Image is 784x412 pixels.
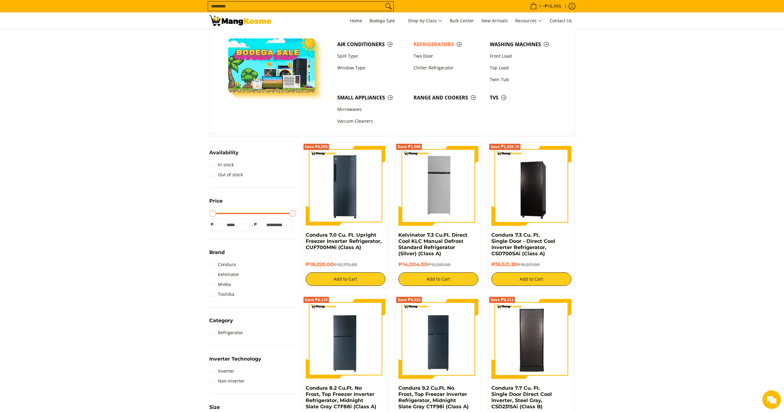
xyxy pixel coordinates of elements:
img: Condura 7.3 Cu. Ft. Single Door - Direct Cool Inverter Refrigerator, CSD700SAi (Class A) [491,147,571,225]
a: Contact Us [547,12,575,29]
a: Air Conditioners [334,38,410,50]
button: Add to Cart [491,272,571,286]
a: Inverter [209,366,234,376]
span: Save ₱4,110 [305,298,328,302]
a: Condura 7.7 Cu. Ft. Single Door Direct Cool Inverter, Steel Gray, CSD231SAi (Class B) [491,385,552,410]
nav: Main Menu [277,12,575,29]
h6: ₱18,220.00 [306,261,386,268]
span: Home [350,18,362,24]
a: Condura 8.2 Cu.Ft. No Frost, Top Freezer Inverter Refrigerator, Midnight Slate Gray CTF88i (Class A) [306,385,376,410]
a: Top Load [487,62,563,74]
img: Condura 7.7 Cu. Ft. Single Door Direct Cool Inverter, Steel Gray, CSD231SAi (Class B) [491,300,571,378]
span: Category [209,318,233,323]
span: Bodega Sale [370,17,401,25]
span: Washing Machines [490,41,560,48]
a: Kelvinator [209,270,239,279]
summary: Open [209,150,239,160]
a: Kelvinator 7.3 Cu.Ft. Direct Cool KLC Manual Defrost Standard Refrigerator (Silver) (Class A) [398,232,467,256]
span: Price [209,199,223,204]
span: Range and Cookers [414,94,484,102]
span: 1 [538,4,542,8]
img: Condura 7.0 Cu. Ft. Upright Freezer Inverter Refrigerator, CUF700MNi (Class A) [306,146,386,226]
a: Vaccum Cleaners [334,116,410,127]
a: Toshiba [209,289,234,299]
span: Shop by Class [408,17,442,25]
a: Two Door [410,50,487,62]
span: Resources [515,17,542,25]
summary: Open [209,199,223,208]
span: Save ₱9,111 [490,298,514,302]
span: Save ₱4,322 [397,298,421,302]
span: Save ₱4,555 [305,145,328,149]
a: Front Load [487,50,563,62]
a: Window Type [334,62,410,74]
a: Resources [512,12,545,29]
span: Availability [209,150,239,155]
a: Refrigerator [209,328,243,338]
a: Condura 7.0 Cu. Ft. Upright Freezer Inverter Refrigerator, CUF700MNi (Class A) [306,232,382,250]
span: Size [209,405,220,410]
a: Small Appliances [334,92,410,103]
a: Home [347,12,365,29]
a: Refrigerators [410,38,487,50]
span: Small Appliances [337,94,407,102]
span: Contact Us [550,18,572,24]
h6: ₱16,521.30 [491,261,571,268]
img: Condura 9.2 Cu.Ft. No Frost, Top Freezer Inverter Refrigerator, Midnight Slate Gray CTF98i (Class A) [398,299,478,379]
a: New Arrivals [478,12,511,29]
summary: Open [209,357,261,366]
a: Non-Inverter [209,376,245,386]
span: • [528,3,563,10]
span: Refrigerators [414,41,484,48]
span: Air Conditioners [337,41,407,48]
a: Twin Tub [487,74,563,85]
a: Bulk Center [447,12,477,29]
a: TVs [487,92,563,103]
a: Midea [209,279,231,289]
img: Condura 8.2 Cu.Ft. No Frost, Top Freezer Inverter Refrigerator, Midnight Slate Gray CTF88i (Class A) [306,299,386,379]
a: Out of stock [209,170,243,180]
del: ₱22,775.00 [334,262,357,267]
button: Add to Cart [306,272,386,286]
a: Chiller Refrigerator [410,62,487,74]
span: Bulk Center [450,18,474,24]
a: Bodega Sale [366,12,404,29]
del: ₱18,357.00 [517,262,540,267]
button: Search [383,2,393,11]
summary: Open [209,318,233,328]
span: Save ₱1,556 [397,145,421,149]
a: In stock [209,160,234,170]
a: Washing Machines [487,38,563,50]
summary: Open [209,250,225,260]
h6: ₱14,004.00 [398,261,478,268]
span: TVs [490,94,560,102]
a: Condura 9.2 Cu.Ft. No Frost, Top Freezer Inverter Refrigerator, Midnight Slate Gray CTF98i (Class A) [398,385,469,410]
span: New Arrivals [481,18,508,24]
span: Save ₱1,835.70 [490,145,519,149]
span: ₱16,995 [544,4,562,8]
a: Condura [209,260,236,270]
img: Kelvinator 7.3 Cu.Ft. Direct Cool KLC Manual Defrost Standard Refrigerator (Silver) (Class A) [398,146,478,226]
img: Bodega Sale Refrigerator l Mang Kosme: Home Appliances Warehouse Sale [209,15,271,26]
a: Condura 7.3 Cu. Ft. Single Door - Direct Cool Inverter Refrigerator, CSD700SAi (Class A) [491,232,555,256]
span: Inverter Technology [209,357,261,362]
button: Add to Cart [398,272,478,286]
span: ₱ [209,221,215,228]
a: Range and Cookers [410,92,487,103]
a: Microwaves [334,104,410,116]
a: Split Type [334,50,410,62]
span: ₱ [253,221,259,228]
a: Shop by Class [405,12,445,29]
img: Bodega Sale [228,38,315,93]
span: Brand [209,250,225,255]
del: ₱15,560.00 [427,262,450,267]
